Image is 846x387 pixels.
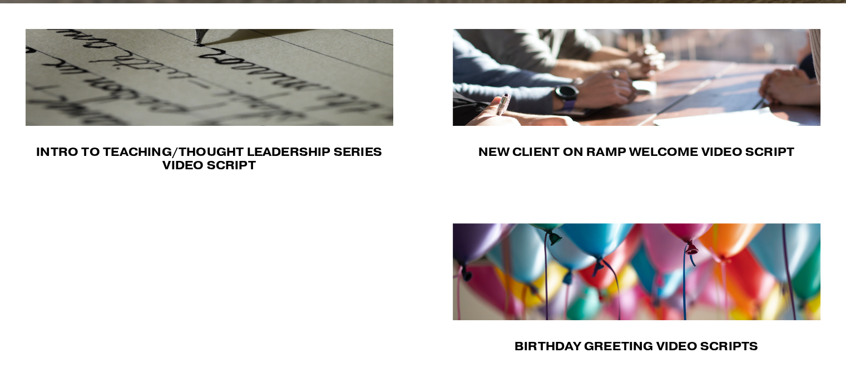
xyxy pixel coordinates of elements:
[453,29,823,126] img: New Client On Ramp Welcome Video Hello! _________ here, and on behalf of everyone at ____________...
[453,340,820,354] h4: Birthday Greeting Video Scripts
[453,146,820,159] h4: New Client on Ramp Welcome Video Script
[453,223,823,320] img: Birthday Greeting Birthday Script #1: Good morning! I thought I would inform you that today is a ...
[26,29,395,126] img: Intro To Teaching/Thought Leadership Series Hello, I’m (FA &nbsp;Name) from (Firm Name). As you k...
[26,146,393,173] h4: Intro to Teaching/Thought Leadership Series Video Script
